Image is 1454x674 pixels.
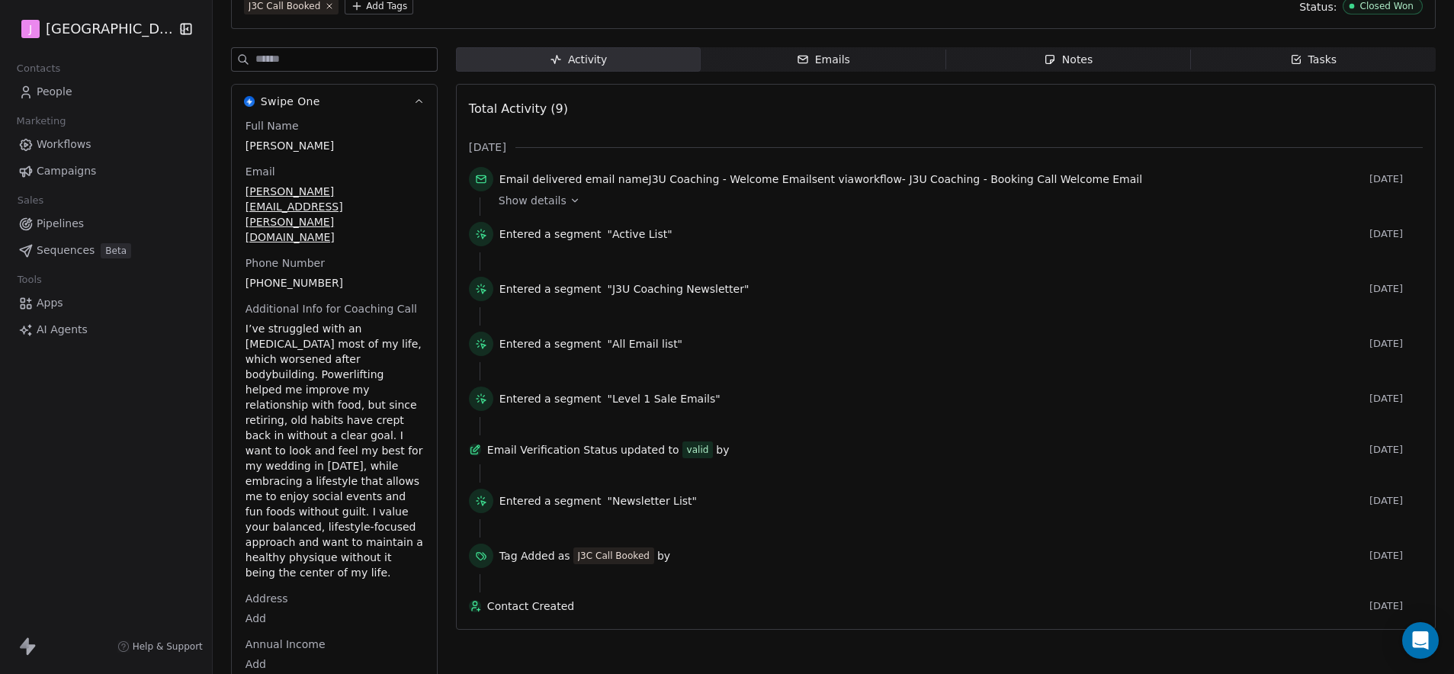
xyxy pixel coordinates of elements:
[11,189,50,212] span: Sales
[1359,1,1414,11] div: Closed Won
[37,136,91,152] span: Workflows
[242,164,278,179] span: Email
[261,94,320,109] span: Swipe One
[1369,444,1423,456] span: [DATE]
[242,591,291,606] span: Address
[29,21,32,37] span: J
[499,336,602,351] span: Entered a segment
[1369,283,1423,295] span: [DATE]
[487,599,1363,614] span: Contact Created
[101,243,131,258] span: Beta
[499,193,1412,208] a: Show details
[469,140,506,155] span: [DATE]
[242,118,302,133] span: Full Name
[10,110,72,133] span: Marketing
[1369,228,1423,240] span: [DATE]
[797,52,850,68] div: Emails
[133,640,203,653] span: Help & Support
[37,216,84,232] span: Pipelines
[12,238,200,263] a: SequencesBeta
[242,255,328,271] span: Phone Number
[1044,52,1093,68] div: Notes
[246,656,423,672] span: Add
[1369,173,1423,185] span: [DATE]
[499,281,602,297] span: Entered a segment
[909,173,1142,185] span: J3U Coaching - Booking Call Welcome Email
[37,84,72,100] span: People
[499,391,602,406] span: Entered a segment
[499,193,567,208] span: Show details
[12,211,200,236] a: Pipelines
[1369,550,1423,562] span: [DATE]
[469,101,568,116] span: Total Activity (9)
[246,184,423,245] span: [PERSON_NAME][EMAIL_ADDRESS][PERSON_NAME][DOMAIN_NAME]
[499,172,1142,187] span: email name sent via workflow -
[558,548,570,563] span: as
[11,268,48,291] span: Tools
[1369,495,1423,507] span: [DATE]
[37,163,96,179] span: Campaigns
[232,85,437,118] button: Swipe OneSwipe One
[12,132,200,157] a: Workflows
[246,138,423,153] span: [PERSON_NAME]
[246,611,423,626] span: Add
[18,16,168,42] button: J[GEOGRAPHIC_DATA]
[46,19,174,39] span: [GEOGRAPHIC_DATA]
[242,637,329,652] span: Annual Income
[12,290,200,316] a: Apps
[608,226,672,242] span: "Active List"
[1369,393,1423,405] span: [DATE]
[687,442,709,457] div: valid
[657,548,670,563] span: by
[649,173,812,185] span: J3U Coaching - Welcome Email
[487,442,618,457] span: Email Verification Status
[246,321,423,580] span: I’ve struggled with an [MEDICAL_DATA] most of my life, which worsened after bodybuilding. Powerli...
[1369,338,1423,350] span: [DATE]
[1369,600,1423,612] span: [DATE]
[1402,622,1439,659] div: Open Intercom Messenger
[716,442,729,457] span: by
[37,322,88,338] span: AI Agents
[10,57,67,80] span: Contacts
[608,336,683,351] span: "All Email list"
[12,159,200,184] a: Campaigns
[499,173,582,185] span: Email delivered
[37,295,63,311] span: Apps
[12,79,200,104] a: People
[621,442,679,457] span: updated to
[499,493,602,509] span: Entered a segment
[12,317,200,342] a: AI Agents
[578,549,650,563] div: J3C Call Booked
[499,548,555,563] span: Tag Added
[608,281,749,297] span: "J3U Coaching Newsletter"
[37,242,95,258] span: Sequences
[499,226,602,242] span: Entered a segment
[244,96,255,107] img: Swipe One
[246,275,423,290] span: [PHONE_NUMBER]
[1290,52,1337,68] div: Tasks
[242,301,420,316] span: Additional Info for Coaching Call
[608,493,697,509] span: "Newsletter List"
[608,391,721,406] span: "Level 1 Sale Emails"
[117,640,203,653] a: Help & Support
